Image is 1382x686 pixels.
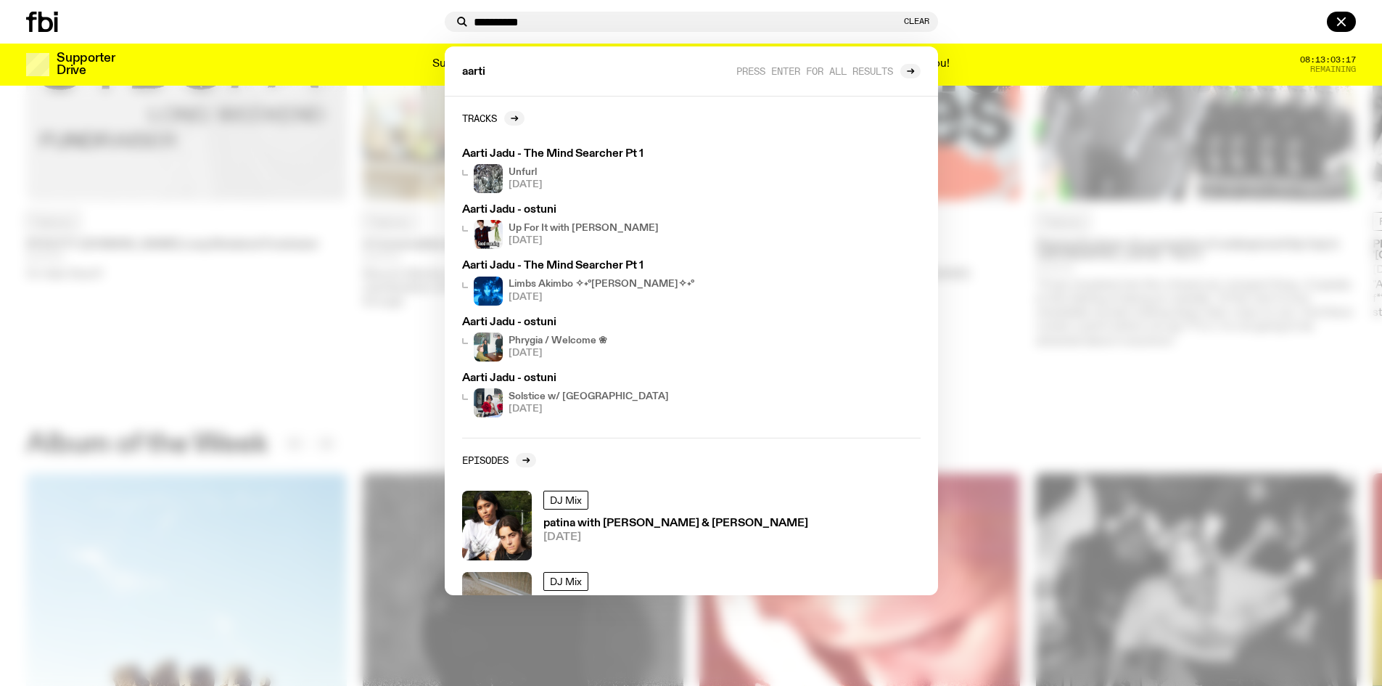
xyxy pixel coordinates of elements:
[543,518,808,529] h3: patina with [PERSON_NAME] & [PERSON_NAME]
[904,17,929,25] button: Clear
[509,236,659,245] span: [DATE]
[432,58,950,71] p: Supporter Drive 2025: Shaping the future of our city’s music, arts, and culture - with the help o...
[456,485,926,566] a: DJ Mixpatina with [PERSON_NAME] & [PERSON_NAME][DATE]
[462,454,509,465] h2: Episodes
[456,367,735,423] a: Aarti Jadu - ostuniSolstice w/ [GEOGRAPHIC_DATA][DATE]
[456,311,735,367] a: Aarti Jadu - ostuniPhrygia / Welcome ❀[DATE]
[509,404,669,414] span: [DATE]
[462,111,525,126] a: Tracks
[736,65,893,76] span: Press enter for all results
[456,143,735,199] a: Aarti Jadu - The Mind Searcher Pt 1Unfurl[DATE]
[543,532,808,543] span: [DATE]
[462,453,536,467] a: Episodes
[456,199,735,255] a: Aarti Jadu - ostuniUp For It with [PERSON_NAME][DATE]
[509,392,669,401] h4: Solstice w/ [GEOGRAPHIC_DATA]
[509,293,694,302] span: [DATE]
[462,113,497,123] h2: Tracks
[509,224,659,233] h4: Up For It with [PERSON_NAME]
[1310,65,1356,73] span: Remaining
[462,205,729,216] h3: Aarti Jadu - ostuni
[509,348,607,358] span: [DATE]
[57,52,115,77] h3: Supporter Drive
[456,566,926,648] a: DJ MixThe Midday Mix - [PERSON_NAME][DATE]
[1300,56,1356,64] span: 08:13:03:17
[462,373,729,384] h3: Aarti Jadu - ostuni
[509,336,607,346] h4: Phrygia / Welcome ❀
[462,67,485,78] span: aarti
[509,180,543,189] span: [DATE]
[509,279,694,289] h4: Limbs Akimbo ✧˖°[PERSON_NAME]✧˖°
[456,255,735,311] a: Aarti Jadu - The Mind Searcher Pt 1Limbs Akimbo ✧˖°[PERSON_NAME]✧˖°[DATE]
[509,168,543,177] h4: Unfurl
[462,317,729,328] h3: Aarti Jadu - ostuni
[462,261,729,271] h3: Aarti Jadu - The Mind Searcher Pt 1
[736,64,921,78] a: Press enter for all results
[462,149,729,160] h3: Aarti Jadu - The Mind Searcher Pt 1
